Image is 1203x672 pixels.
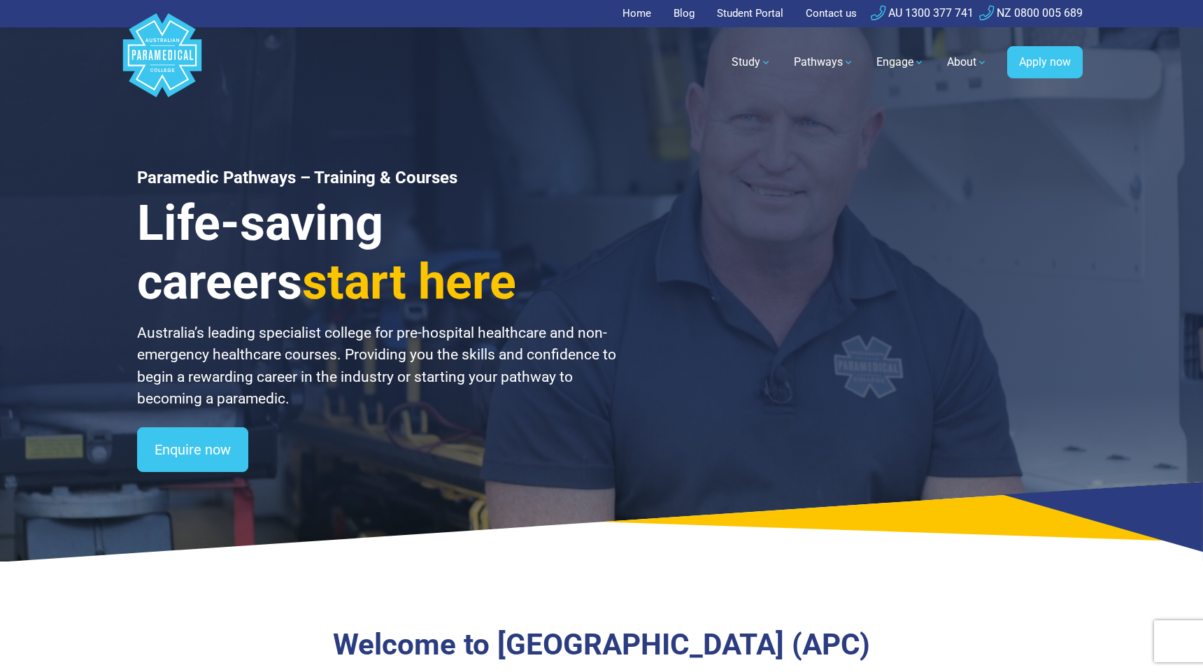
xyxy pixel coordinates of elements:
a: Apply now [1007,46,1083,78]
a: AU 1300 377 741 [871,6,974,20]
h3: Welcome to [GEOGRAPHIC_DATA] (APC) [199,627,1003,663]
a: Australian Paramedical College [120,27,204,98]
a: Engage [868,43,933,82]
h3: Life-saving careers [137,194,618,311]
span: start here [302,253,516,310]
h1: Paramedic Pathways – Training & Courses [137,168,618,188]
p: Australia’s leading specialist college for pre-hospital healthcare and non-emergency healthcare c... [137,322,618,410]
a: About [939,43,996,82]
a: Study [723,43,780,82]
a: Enquire now [137,427,248,472]
a: NZ 0800 005 689 [979,6,1083,20]
a: Pathways [785,43,862,82]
